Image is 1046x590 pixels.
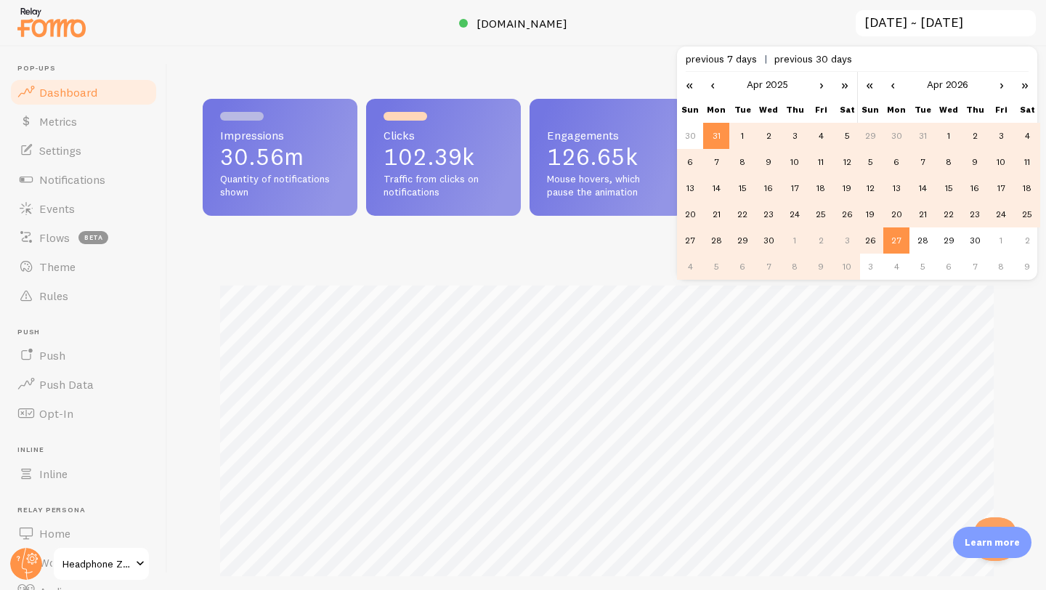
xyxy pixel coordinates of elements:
[857,97,883,123] th: Sun
[1013,72,1037,97] a: »
[384,173,503,198] span: Traffic from clicks on notifications
[857,123,883,149] td: 29/03/2026
[857,201,883,227] td: 19/04/2026
[962,201,988,227] td: 23/04/2026
[883,149,909,175] td: 06/04/2026
[703,201,729,227] td: 21/04/2025
[808,97,834,123] th: Fri
[883,254,909,280] td: 04/05/2026
[755,123,782,149] td: 02/04/2025
[936,123,962,149] td: 01/04/2026
[9,399,158,428] a: Opt-In
[677,201,703,227] td: 20/04/2025
[883,201,909,227] td: 20/04/2026
[962,97,988,123] th: Thu
[755,97,782,123] th: Wed
[17,506,158,515] span: Relay Persona
[834,201,860,227] td: 26/04/2025
[936,254,962,280] td: 06/05/2026
[703,97,729,123] th: Mon
[834,97,860,123] th: Sat
[1014,201,1040,227] td: 25/04/2026
[988,175,1014,201] td: 17/04/2026
[703,175,729,201] td: 14/04/2025
[988,149,1014,175] td: 10/04/2026
[9,519,158,548] a: Home
[774,52,852,65] span: previous 30 days
[857,72,882,97] a: «
[909,201,936,227] td: 21/04/2026
[909,123,936,149] td: 31/03/2026
[883,227,909,254] td: 27/04/2026
[547,145,667,169] p: 126.65k
[9,165,158,194] a: Notifications
[702,72,723,97] a: ‹
[677,149,703,175] td: 06/04/2025
[936,201,962,227] td: 22/04/2026
[9,194,158,223] a: Events
[39,466,68,481] span: Inline
[973,517,1017,561] iframe: Help Scout Beacon - Open
[39,143,81,158] span: Settings
[965,536,1020,549] p: Learn more
[17,328,158,337] span: Push
[811,72,832,97] a: ›
[703,254,729,280] td: 05/05/2025
[39,230,70,245] span: Flows
[936,175,962,201] td: 15/04/2026
[729,254,755,280] td: 06/05/2025
[747,78,763,91] a: Apr
[834,123,860,149] td: 05/04/2025
[988,227,1014,254] td: 01/05/2026
[962,175,988,201] td: 16/04/2026
[677,97,703,123] th: Sun
[547,129,667,141] span: Engagements
[962,254,988,280] td: 07/05/2026
[677,72,702,97] a: «
[677,227,703,254] td: 27/04/2025
[834,149,860,175] td: 12/04/2025
[729,97,755,123] th: Tue
[808,149,834,175] td: 11/04/2025
[857,227,883,254] td: 26/04/2026
[703,123,729,149] td: 31/03/2025
[782,123,808,149] td: 03/04/2025
[9,78,158,107] a: Dashboard
[9,136,158,165] a: Settings
[782,175,808,201] td: 17/04/2025
[936,97,962,123] th: Wed
[782,254,808,280] td: 08/05/2025
[1014,123,1040,149] td: 04/04/2026
[9,341,158,370] a: Push
[857,149,883,175] td: 05/04/2026
[729,227,755,254] td: 29/04/2025
[39,406,73,421] span: Opt-In
[988,97,1014,123] th: Fri
[857,175,883,201] td: 12/04/2026
[988,201,1014,227] td: 24/04/2026
[834,227,860,254] td: 03/05/2025
[1014,149,1040,175] td: 11/04/2026
[962,123,988,149] td: 02/04/2026
[220,145,340,169] p: 30.56m
[808,254,834,280] td: 09/05/2025
[988,123,1014,149] td: 03/04/2026
[909,97,936,123] th: Tue
[686,52,774,65] span: previous 7 days
[782,227,808,254] td: 01/05/2025
[832,72,857,97] a: »
[62,555,131,573] span: Headphone Zone
[909,254,936,280] td: 05/05/2026
[988,254,1014,280] td: 08/05/2026
[17,64,158,73] span: Pop-ups
[9,370,158,399] a: Push Data
[547,173,667,198] span: Mouse hovers, which pause the animation
[755,227,782,254] td: 30/04/2025
[39,85,97,100] span: Dashboard
[677,175,703,201] td: 13/04/2025
[1014,97,1040,123] th: Sat
[15,4,88,41] img: fomo-relay-logo-orange.svg
[39,288,68,303] span: Rules
[1014,254,1040,280] td: 09/05/2026
[220,173,340,198] span: Quantity of notifications shown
